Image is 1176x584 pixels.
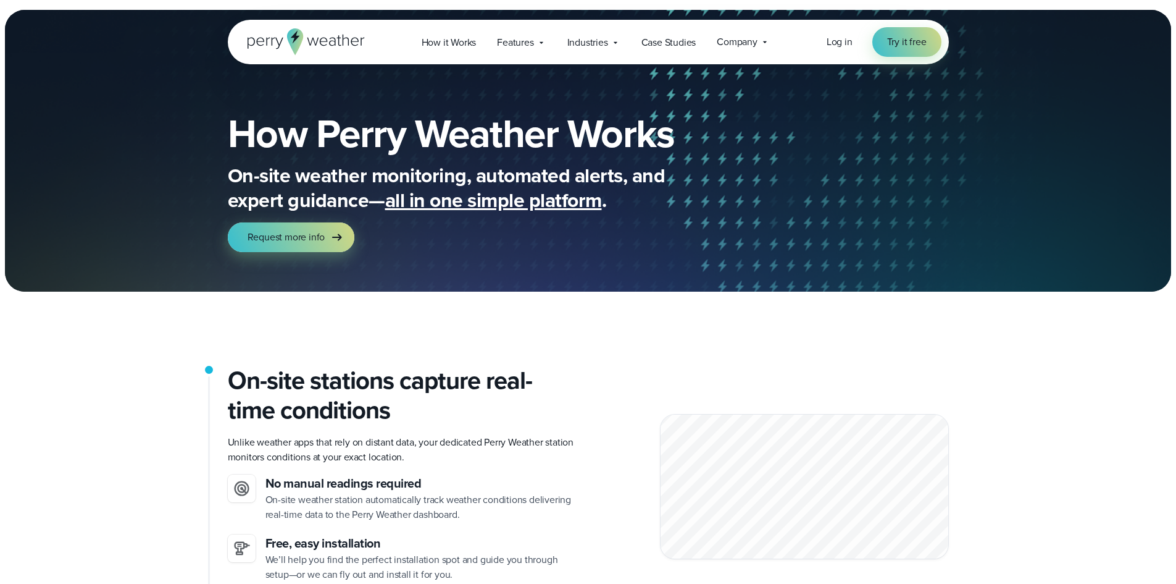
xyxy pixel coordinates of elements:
a: Case Studies [631,30,707,55]
a: Try it free [872,27,941,57]
p: On-site weather monitoring, automated alerts, and expert guidance— . [228,163,722,213]
p: We’ll help you find the perfect installation spot and guide you through setup—or we can fly out a... [265,552,578,582]
p: On-site weather station automatically track weather conditions delivering real-time data to the P... [265,493,578,522]
span: Company [717,35,757,49]
h1: How Perry Weather Works [228,114,764,153]
span: Try it free [887,35,927,49]
h2: On-site stations capture real-time conditions [228,366,578,425]
h3: Free, easy installation [265,535,578,552]
p: Unlike weather apps that rely on distant data, your dedicated Perry Weather station monitors cond... [228,435,578,465]
a: Log in [827,35,853,49]
span: Request more info [248,230,325,245]
span: Features [497,35,533,50]
span: Case Studies [641,35,696,50]
span: How it Works [422,35,477,50]
a: How it Works [411,30,487,55]
h3: No manual readings required [265,475,578,493]
span: all in one simple platform [385,185,602,215]
span: Industries [567,35,608,50]
a: Request more info [228,222,355,252]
